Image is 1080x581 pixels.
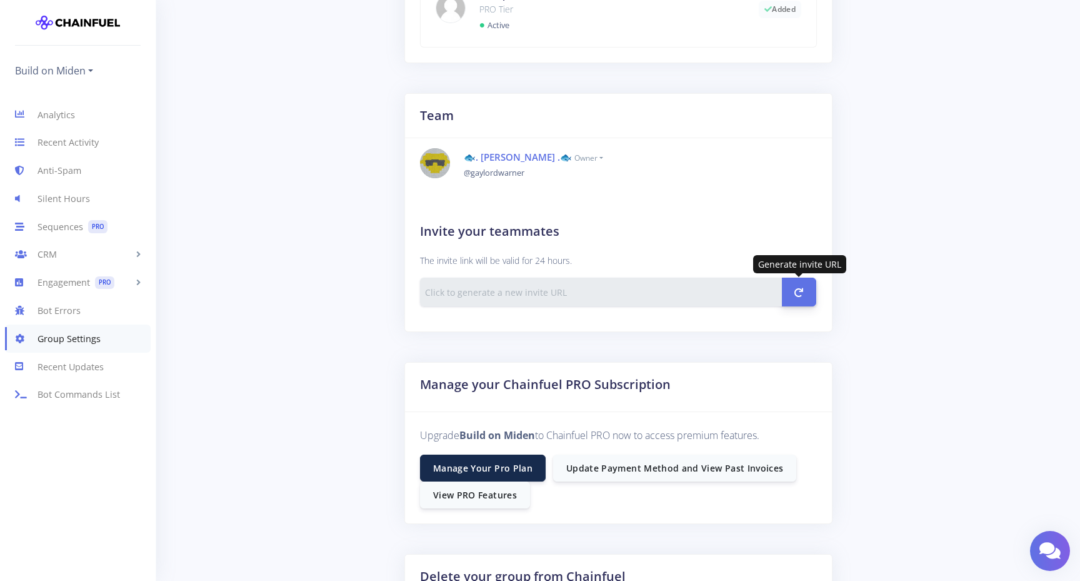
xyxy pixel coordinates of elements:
[464,151,572,163] a: 🐟. [PERSON_NAME] .🐟
[420,148,450,178] img: gaylordwarner Photo
[420,482,530,508] a: View PRO Features
[574,153,603,163] small: owner
[464,167,524,178] small: @gaylordwarner
[479,18,486,31] span: ●
[36,10,120,35] img: chainfuel-logo
[420,253,817,268] p: The invite link will be valid for 24 hours.
[420,278,782,306] input: Click to generate a new invite URL
[5,325,151,353] a: Group Settings
[88,220,107,233] span: PRO
[459,428,535,442] b: Build on Miden
[420,455,546,482] a: Manage Your Pro Plan
[420,427,817,444] p: Upgrade to Chainfuel PRO now to access premium features.
[753,255,846,273] div: Generate invite URL
[553,455,796,482] a: Update Payment Method and View Past Invoices
[15,61,93,81] a: Build on Miden
[759,1,801,18] button: Added
[420,222,817,241] h2: Invite your teammates
[479,2,740,17] p: PRO Tier
[487,19,509,31] small: Active
[95,276,114,290] span: PRO
[420,106,817,125] h2: Team
[420,375,817,394] h2: Manage your Chainfuel PRO Subscription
